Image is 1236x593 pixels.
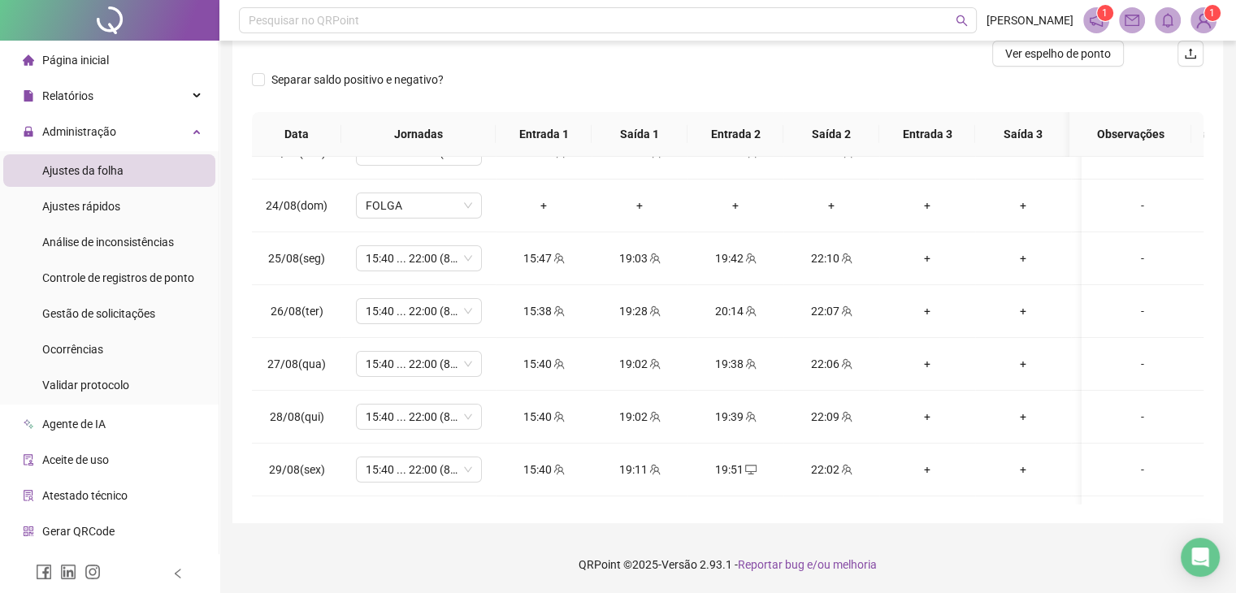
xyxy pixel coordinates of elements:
div: + [892,461,962,478]
span: team [744,411,757,422]
span: team [648,464,661,475]
div: + [988,408,1058,426]
span: team [648,305,661,317]
footer: QRPoint © 2025 - 2.93.1 - [219,536,1236,593]
div: + [892,302,962,320]
span: 1 [1102,7,1108,19]
span: 27/08(qua) [267,357,326,370]
span: desktop [744,464,757,475]
div: + [700,197,770,214]
span: team [552,464,565,475]
div: - [1095,249,1190,267]
span: team [648,253,661,264]
div: + [988,197,1058,214]
span: team [552,411,565,422]
div: 19:11 [605,461,674,478]
span: Ajustes rápidos [42,200,120,213]
span: team [552,358,565,370]
span: team [552,253,565,264]
div: 22:07 [796,302,866,320]
div: + [509,197,579,214]
span: team [552,305,565,317]
span: file [23,90,34,102]
span: Ocorrências [42,343,103,356]
img: 88641 [1191,8,1216,32]
span: 15:40 ... 22:00 (8 HORAS) [366,457,472,482]
div: + [796,197,866,214]
div: + [988,249,1058,267]
div: - [1095,197,1190,214]
span: Validar protocolo [42,379,129,392]
div: 19:02 [605,355,674,373]
span: Administração [42,125,116,138]
div: 15:40 [509,461,579,478]
span: audit [23,454,34,465]
span: team [839,305,852,317]
div: 22:09 [796,408,866,426]
span: 15:40 ... 22:00 (8 HORAS) [366,352,472,376]
span: team [648,411,661,422]
div: + [605,197,674,214]
th: Entrada 3 [879,112,975,157]
div: 19:03 [605,249,674,267]
div: 15:38 [509,302,579,320]
div: 22:06 [796,355,866,373]
th: Saída 3 [975,112,1071,157]
div: + [988,302,1058,320]
span: Gerar QRCode [42,525,115,538]
div: 22:10 [796,249,866,267]
span: left [172,568,184,579]
span: Agente de IA [42,418,106,431]
span: search [956,15,968,27]
div: + [892,355,962,373]
span: facebook [36,564,52,580]
div: 19:42 [700,249,770,267]
span: 26/08(ter) [271,305,323,318]
th: Jornadas [341,112,496,157]
span: 15:40 ... 22:00 (8 HORAS) [366,299,472,323]
span: solution [23,490,34,501]
span: team [839,411,852,422]
span: Separar saldo positivo e negativo? [265,71,450,89]
span: qrcode [23,526,34,537]
span: team [744,253,757,264]
sup: Atualize o seu contato no menu Meus Dados [1204,5,1221,21]
th: Data [252,112,341,157]
span: team [839,253,852,264]
th: Entrada 1 [496,112,592,157]
span: Página inicial [42,54,109,67]
button: Ver espelho de ponto [992,41,1124,67]
span: team [648,358,661,370]
span: lock [23,126,34,137]
div: Open Intercom Messenger [1181,538,1220,577]
span: 1 [1209,7,1215,19]
span: [PERSON_NAME] [987,11,1073,29]
div: 19:02 [605,408,674,426]
span: home [23,54,34,66]
div: - [1095,408,1190,426]
div: 22:02 [796,461,866,478]
span: 24/08(dom) [266,199,327,212]
div: + [892,408,962,426]
span: Análise de inconsistências [42,236,174,249]
span: Ajustes da folha [42,164,124,177]
span: 25/08(seg) [268,252,325,265]
div: 19:51 [700,461,770,478]
span: Aceite de uso [42,453,109,466]
span: bell [1160,13,1175,28]
div: - [1095,302,1190,320]
div: 19:28 [605,302,674,320]
span: Reportar bug e/ou melhoria [738,558,877,571]
span: Versão [661,558,697,571]
span: team [839,464,852,475]
span: mail [1125,13,1139,28]
span: linkedin [60,564,76,580]
div: - [1095,461,1190,478]
span: upload [1184,47,1197,60]
th: Saída 2 [783,112,879,157]
span: Ver espelho de ponto [1005,45,1111,63]
span: instagram [85,564,101,580]
span: team [744,305,757,317]
div: + [988,355,1058,373]
div: + [892,249,962,267]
